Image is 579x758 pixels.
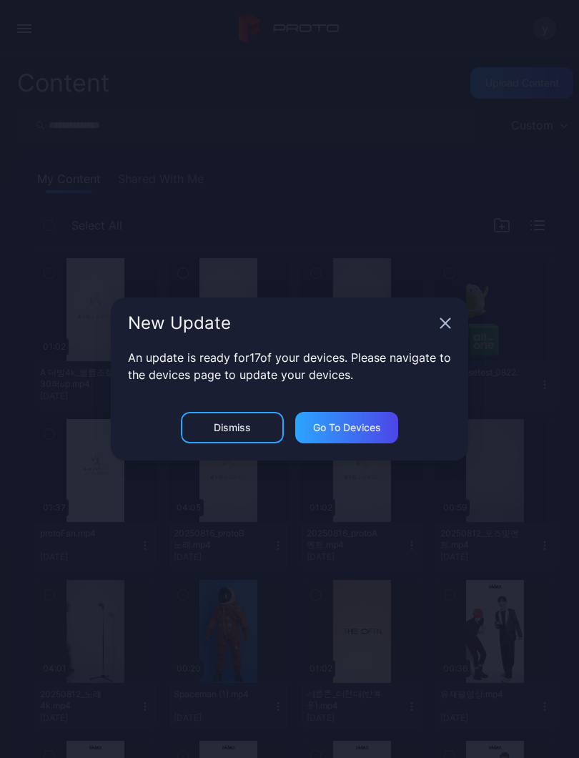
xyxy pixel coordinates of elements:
[295,412,398,443] button: Go to devices
[128,315,434,332] div: New Update
[313,422,381,433] div: Go to devices
[128,349,451,383] p: An update is ready for 17 of your devices. Please navigate to the devices page to update your dev...
[181,412,284,443] button: Dismiss
[214,422,251,433] div: Dismiss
